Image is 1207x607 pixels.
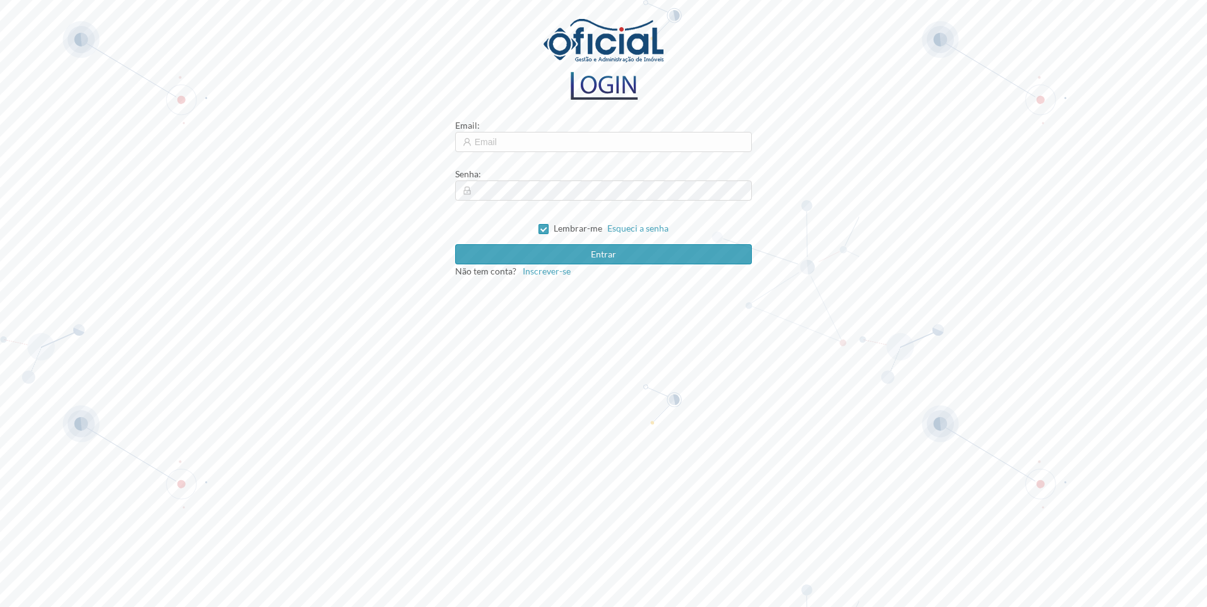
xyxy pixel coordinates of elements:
span: Lembrar-me [554,223,602,233]
span: Não tem conta? [455,266,516,276]
button: Entrar [455,244,752,264]
img: logo [544,19,663,62]
div: : [455,119,752,132]
i: icon: user [463,138,472,146]
span: Inscrever-se [523,266,571,276]
a: Esqueci a senha [607,223,669,233]
img: logo [566,72,641,100]
i: icon: lock [463,186,472,195]
span: Email [455,120,477,131]
input: Email [455,132,752,152]
div: : [455,167,752,180]
a: Inscrever-se [516,266,571,276]
span: Senha [455,168,479,179]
